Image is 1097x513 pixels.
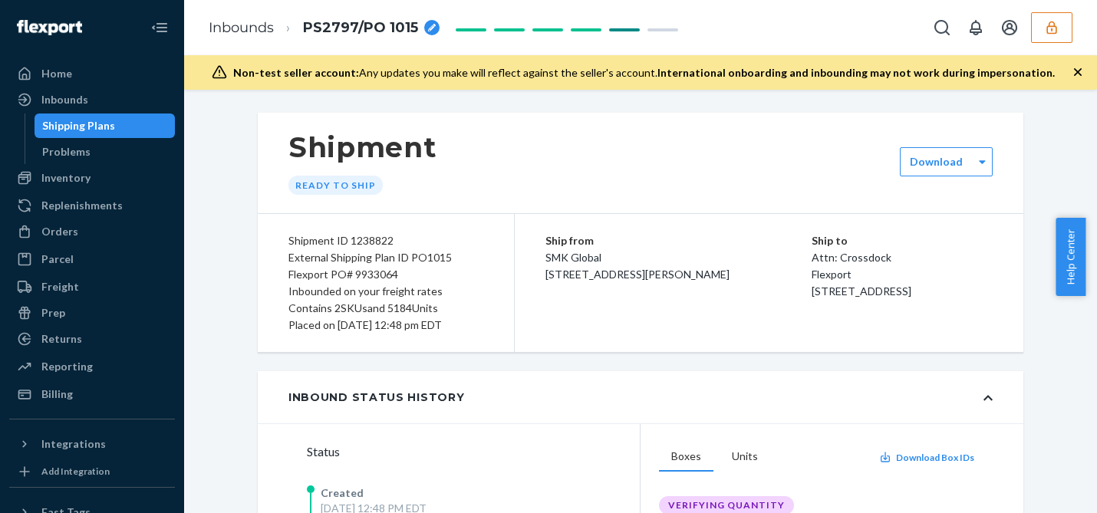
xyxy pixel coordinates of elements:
[41,465,110,478] div: Add Integration
[997,467,1082,505] iframe: Opens a widget where you can chat to one of our agents
[9,327,175,351] a: Returns
[41,224,78,239] div: Orders
[288,317,483,334] div: Placed on [DATE] 12:48 pm EDT
[545,232,812,249] p: Ship from
[288,131,436,163] h1: Shipment
[9,382,175,406] a: Billing
[41,331,82,347] div: Returns
[321,486,364,499] span: Created
[9,354,175,379] a: Reporting
[9,462,175,481] a: Add Integration
[879,451,974,464] button: Download Box IDs
[288,232,483,249] div: Shipment ID 1238822
[927,12,957,43] button: Open Search Box
[9,193,175,218] a: Replenishments
[41,252,74,267] div: Parcel
[41,359,93,374] div: Reporting
[209,19,274,36] a: Inbounds
[812,284,911,298] span: [STREET_ADDRESS]
[41,305,65,321] div: Prep
[288,176,383,195] div: Ready to ship
[659,442,713,472] button: Boxes
[41,66,72,81] div: Home
[657,66,1055,79] span: International onboarding and inbounding may not work during impersonation.
[9,87,175,112] a: Inbounds
[545,251,730,281] span: SMK Global [STREET_ADDRESS][PERSON_NAME]
[812,232,993,249] p: Ship to
[144,12,175,43] button: Close Navigation
[196,5,452,51] ol: breadcrumbs
[9,166,175,190] a: Inventory
[41,170,91,186] div: Inventory
[233,65,1055,81] div: Any updates you make will reflect against the seller's account.
[41,386,73,402] div: Billing
[812,249,993,266] p: Attn: Crossdock
[812,266,993,283] p: Flexport
[960,12,991,43] button: Open notifications
[35,140,176,164] a: Problems
[288,283,483,300] div: Inbounded on your freight rates
[35,113,176,138] a: Shipping Plans
[288,390,464,405] div: Inbound Status History
[303,18,418,38] span: PS2797/PO 1015
[9,432,175,456] button: Integrations
[233,66,359,79] span: Non-test seller account:
[668,499,785,511] span: VERIFYING QUANTITY
[9,247,175,271] a: Parcel
[288,266,483,283] div: Flexport PO# 9933064
[307,442,640,461] div: Status
[9,301,175,325] a: Prep
[41,279,79,294] div: Freight
[9,61,175,86] a: Home
[288,300,483,317] div: Contains 2 SKUs and 5184 Units
[42,144,91,159] div: Problems
[41,436,106,452] div: Integrations
[994,12,1025,43] button: Open account menu
[41,92,88,107] div: Inbounds
[9,219,175,244] a: Orders
[720,442,770,472] button: Units
[17,20,82,35] img: Flexport logo
[42,118,115,133] div: Shipping Plans
[41,198,123,213] div: Replenishments
[288,249,483,266] div: External Shipping Plan ID PO1015
[1056,218,1085,296] button: Help Center
[9,275,175,299] a: Freight
[910,154,963,169] label: Download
